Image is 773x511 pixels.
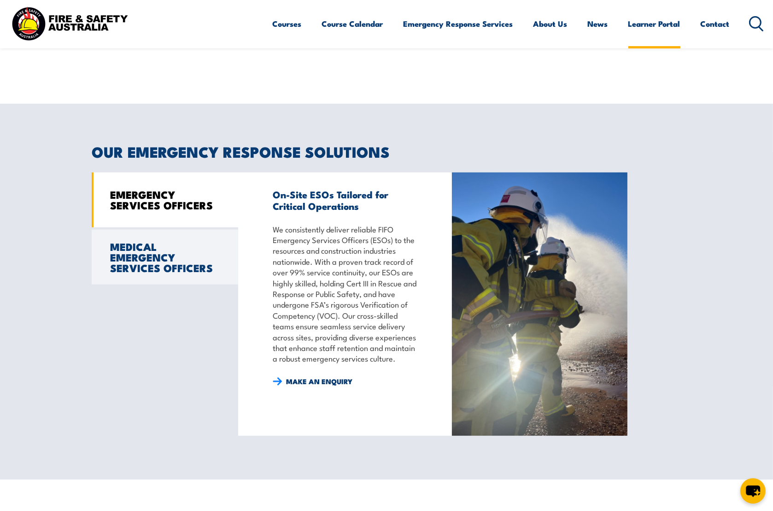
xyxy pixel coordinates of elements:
a: Emergency Response Services [404,12,513,36]
a: About Us [533,12,568,36]
p: We consistently deliver reliable FIFO Emergency Services Officers (ESOs) to the resources and con... [273,224,417,364]
a: Courses [273,12,302,36]
button: chat-button [740,478,766,504]
a: Learner Portal [628,12,680,36]
img: ESO [452,172,627,436]
a: EMERGENCY SERVICES OFFICERS [92,172,238,227]
a: MEDICAL EMERGENCY SERVICES OFFICERS [92,230,238,285]
a: News [588,12,608,36]
a: Course Calendar [322,12,383,36]
a: MAKE AN ENQUIRY [273,376,352,386]
a: Contact [701,12,730,36]
h2: OUR EMERGENCY RESPONSE SOLUTIONS [92,145,681,158]
h3: On-Site ESOs Tailored for Critical Operations [273,189,417,212]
